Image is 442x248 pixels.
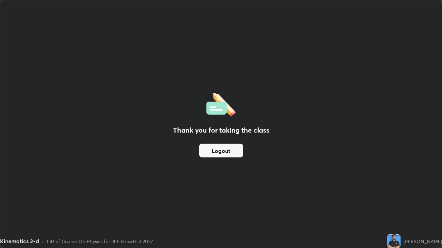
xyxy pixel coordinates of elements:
[387,234,401,248] img: b000945ffd244225a9ad79d4d9cb92ed.jpg
[47,238,153,245] div: L41 of Course On Physics for JEE Growth 3 2027
[206,91,236,117] img: offlineFeedback.1438e8b3.svg
[42,238,44,245] div: •
[173,125,269,135] h2: Thank you for taking the class
[199,144,243,157] button: Logout
[403,238,442,245] div: [PERSON_NAME]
